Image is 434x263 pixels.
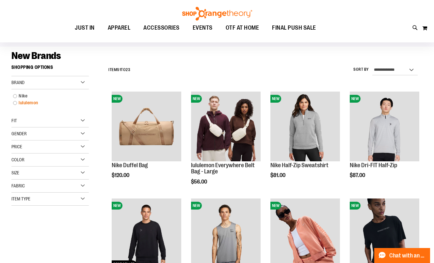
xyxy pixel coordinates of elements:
div: product [346,88,423,195]
span: Size [11,170,19,175]
img: Nike Half-Zip Sweatshirt [270,92,340,161]
strong: Shopping Options [11,62,89,76]
a: Nike Duffel Bag [112,162,148,168]
span: APPAREL [108,21,131,35]
span: NEW [350,202,361,210]
button: Chat with an Expert [374,248,430,263]
span: 1 [120,67,121,72]
span: $81.00 [270,172,286,178]
label: Sort By [353,67,369,72]
a: Nike [10,93,84,99]
a: lululemon Everywhere Belt Bag - Large [191,162,255,175]
img: Nike Duffel Bag [112,92,181,161]
img: lululemon Everywhere Belt Bag - Large [191,92,261,161]
h2: Items to [108,65,130,75]
span: Price [11,144,22,149]
span: 23 [126,67,130,72]
img: Shop Orangetheory [181,7,253,21]
a: Nike Dri-FIT Half-Zip [350,162,397,168]
span: $87.00 [350,172,366,178]
div: product [267,88,343,195]
a: Nike Dri-FIT Half-ZipNEW [350,92,419,162]
span: Chat with an Expert [389,253,426,259]
span: Fit [11,118,17,123]
span: Gender [11,131,27,136]
div: product [108,88,185,195]
span: NEW [350,95,361,103]
a: Nike Half-Zip SweatshirtNEW [270,92,340,162]
img: Nike Dri-FIT Half-Zip [350,92,419,161]
span: Fabric [11,183,25,188]
span: New Brands [11,50,61,61]
div: product [188,88,264,201]
span: JUST IN [75,21,95,35]
span: FINAL PUSH SALE [272,21,316,35]
a: lululemon [10,99,84,106]
span: ACCESSORIES [143,21,180,35]
span: Item Type [11,196,30,201]
a: lululemon Everywhere Belt Bag - LargeNEW [191,92,261,162]
span: NEW [270,202,281,210]
span: NEW [112,202,122,210]
span: Color [11,157,24,162]
span: $56.00 [191,179,208,185]
span: NEW [270,95,281,103]
span: OTF AT HOME [226,21,259,35]
span: NEW [191,95,202,103]
span: NEW [112,95,122,103]
a: Nike Duffel BagNEW [112,92,181,162]
span: NEW [191,202,202,210]
span: $120.00 [112,172,130,178]
a: Nike Half-Zip Sweatshirt [270,162,329,168]
span: Brand [11,80,24,85]
span: EVENTS [193,21,213,35]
